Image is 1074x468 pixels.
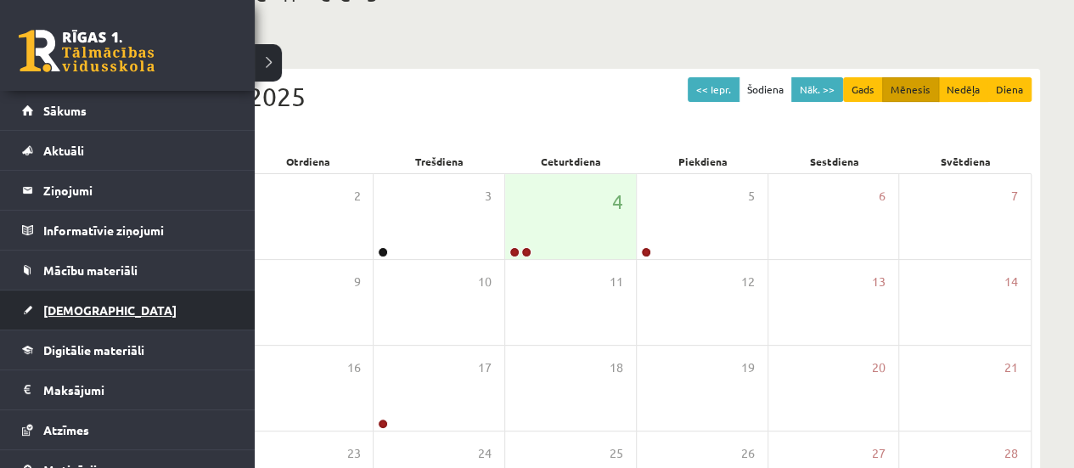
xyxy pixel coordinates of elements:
span: Atzīmes [43,422,89,437]
span: 11 [610,273,623,291]
span: 21 [1004,358,1018,377]
span: 20 [872,358,886,377]
button: Nedēļa [938,77,988,102]
span: [DEMOGRAPHIC_DATA] [43,302,177,318]
span: Sākums [43,103,87,118]
a: Sākums [22,91,233,130]
a: Digitālie materiāli [22,330,233,369]
button: Mēnesis [882,77,939,102]
a: Aktuāli [22,131,233,170]
span: 19 [741,358,755,377]
span: 10 [478,273,492,291]
span: 16 [346,358,360,377]
button: Diena [987,77,1032,102]
span: 2 [353,187,360,206]
legend: Informatīvie ziņojumi [43,211,233,250]
a: Maksājumi [22,370,233,409]
span: 26 [741,444,755,463]
div: Otrdiena [242,149,374,173]
span: 7 [1011,187,1018,206]
span: Mācību materiāli [43,262,138,278]
button: << Iepr. [688,77,739,102]
div: Svētdiena [900,149,1032,173]
a: Atzīmes [22,410,233,449]
button: Nāk. >> [791,77,843,102]
span: 27 [872,444,886,463]
legend: Maksājumi [43,370,233,409]
span: 18 [610,358,623,377]
a: Informatīvie ziņojumi [22,211,233,250]
div: Sestdiena [768,149,900,173]
legend: Ziņojumi [43,171,233,210]
span: 9 [353,273,360,291]
span: 6 [879,187,886,206]
a: [DEMOGRAPHIC_DATA] [22,290,233,330]
div: Ceturtdiena [505,149,637,173]
div: Trešdiena [374,149,505,173]
span: 3 [485,187,492,206]
span: 23 [346,444,360,463]
span: 17 [478,358,492,377]
button: Gads [843,77,883,102]
span: 13 [872,273,886,291]
span: 28 [1004,444,1018,463]
span: 25 [610,444,623,463]
a: Ziņojumi [22,171,233,210]
span: 12 [741,273,755,291]
span: 5 [748,187,755,206]
button: Šodiena [739,77,792,102]
span: Digitālie materiāli [43,342,144,358]
a: Rīgas 1. Tālmācības vidusskola [19,30,155,72]
span: 4 [612,187,623,216]
div: Piekdiena [637,149,768,173]
span: Aktuāli [43,143,84,158]
a: Mācību materiāli [22,251,233,290]
span: 24 [478,444,492,463]
div: Septembris 2025 [110,77,1032,116]
span: 14 [1004,273,1018,291]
